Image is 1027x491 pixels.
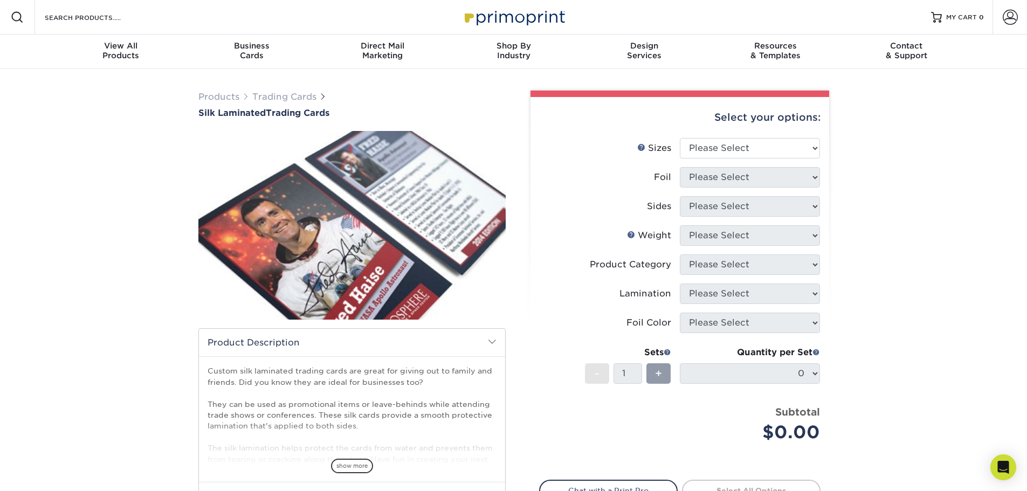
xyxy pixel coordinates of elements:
div: Product Category [590,258,671,271]
h1: Trading Cards [198,108,506,118]
p: Custom silk laminated trading cards are great for giving out to family and friends. Did you know ... [208,365,497,475]
div: Sizes [637,142,671,155]
div: Weight [627,229,671,242]
a: View AllProducts [56,34,187,69]
span: Design [579,41,710,51]
a: DesignServices [579,34,710,69]
div: Select your options: [539,97,821,138]
span: Business [186,41,317,51]
a: Products [198,92,239,102]
span: Silk Laminated [198,108,266,118]
a: BusinessCards [186,34,317,69]
div: Industry [448,41,579,60]
span: Direct Mail [317,41,448,51]
div: Lamination [619,287,671,300]
span: Shop By [448,41,579,51]
div: Products [56,41,187,60]
div: Foil [654,171,671,184]
a: Silk LaminatedTrading Cards [198,108,506,118]
div: Cards [186,41,317,60]
img: Primoprint [460,5,568,29]
div: $0.00 [688,419,820,445]
h2: Product Description [199,329,505,356]
div: Services [579,41,710,60]
div: & Support [841,41,972,60]
span: 0 [979,13,984,21]
a: Shop ByIndustry [448,34,579,69]
a: Direct MailMarketing [317,34,448,69]
div: Open Intercom Messenger [990,454,1016,480]
span: View All [56,41,187,51]
span: Resources [710,41,841,51]
div: Sides [647,200,671,213]
span: Contact [841,41,972,51]
input: SEARCH PRODUCTS..... [44,11,149,24]
a: Resources& Templates [710,34,841,69]
a: Trading Cards [252,92,316,102]
span: + [655,365,662,382]
img: Silk Laminated 01 [198,119,506,331]
div: Quantity per Set [680,346,820,359]
strong: Subtotal [775,406,820,418]
div: & Templates [710,41,841,60]
div: Sets [585,346,671,359]
span: MY CART [946,13,977,22]
span: - [595,365,599,382]
a: Contact& Support [841,34,972,69]
div: Foil Color [626,316,671,329]
span: show more [331,459,373,473]
div: Marketing [317,41,448,60]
